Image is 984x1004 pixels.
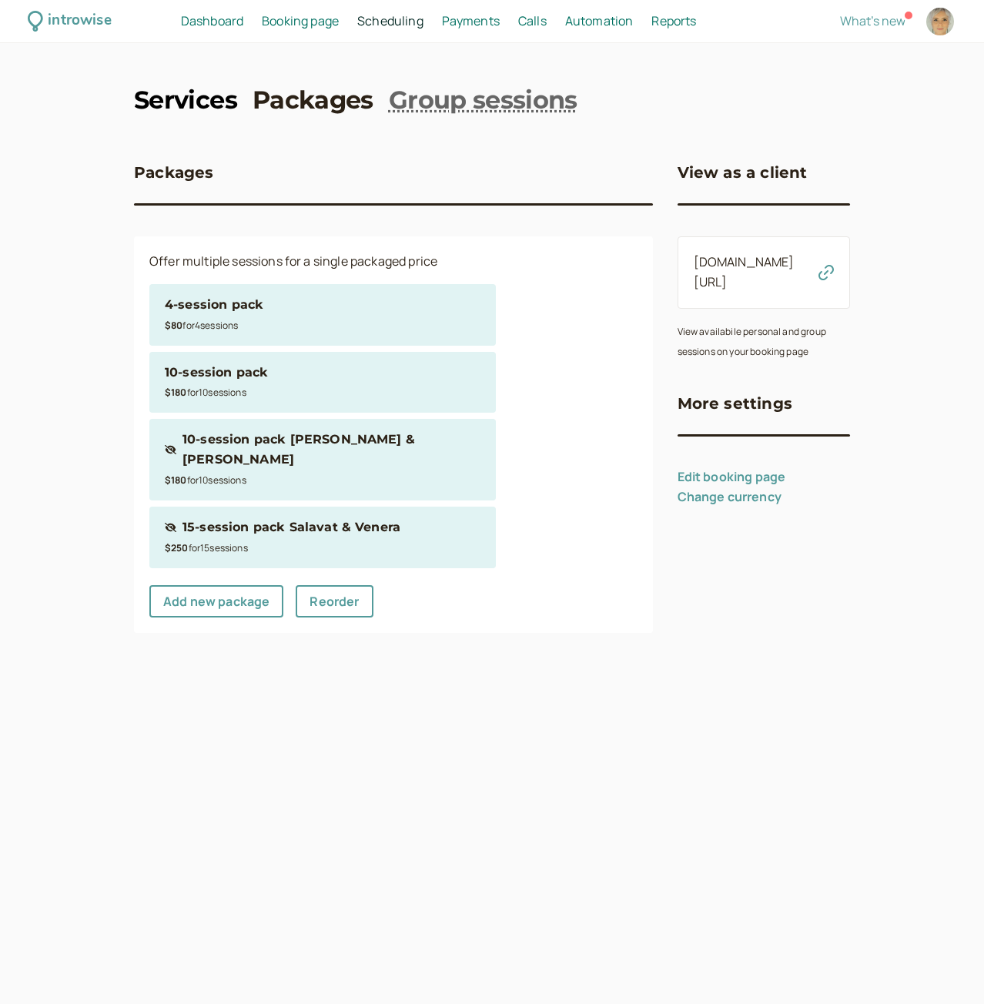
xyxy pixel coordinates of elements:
span: Payments [442,12,500,29]
small: for 15 session s [165,541,248,554]
div: 4-session pack$80for4sessions [165,295,480,335]
a: Reorder [296,585,373,617]
a: Packages [253,83,373,118]
small: for 10 session s [165,386,246,399]
a: Booking page [262,12,339,32]
div: 10-session pack [PERSON_NAME] & [PERSON_NAME] [182,430,480,470]
span: Dashboard [181,12,243,29]
h3: Packages [134,160,214,185]
div: 10-session pack [165,363,268,383]
a: Add new package [149,585,283,617]
div: 4-session pack [165,295,263,315]
a: Edit booking page [678,468,786,485]
a: Calls [518,12,547,32]
a: Scheduling [357,12,423,32]
span: Reports [651,12,696,29]
a: Services [134,83,237,118]
b: $180 [165,386,187,399]
button: What's new [840,14,905,28]
span: What's new [840,12,905,29]
b: $250 [165,541,189,554]
b: $80 [165,319,182,332]
div: 15-session pack Salavat & Venera$250for15sessions [165,517,480,557]
a: introwise [28,9,112,33]
a: Reports [651,12,696,32]
span: Automation [565,12,634,29]
h3: More settings [678,391,793,416]
div: 15-session pack Salavat & Venera [182,517,400,537]
a: Dashboard [181,12,243,32]
h3: View as a client [678,160,808,185]
a: Automation [565,12,634,32]
small: for 10 session s [165,474,246,487]
small: for 4 session s [165,319,238,332]
p: Offer multiple sessions for a single packaged price [149,252,638,272]
a: Payments [442,12,500,32]
span: Booking page [262,12,339,29]
iframe: Chat Widget [907,930,984,1004]
a: Group sessions [389,83,577,118]
a: Change currency [678,488,782,505]
a: [DOMAIN_NAME][URL] [694,253,795,290]
span: Calls [518,12,547,29]
div: 10-session pack$180for10sessions [165,363,480,403]
div: 10-session pack [PERSON_NAME] & [PERSON_NAME]$180for10sessions [165,430,480,490]
small: View availabile personal and group sessions on your booking page [678,325,826,358]
a: Account [924,5,956,38]
b: $180 [165,474,187,487]
span: Scheduling [357,12,423,29]
div: introwise [48,9,111,33]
